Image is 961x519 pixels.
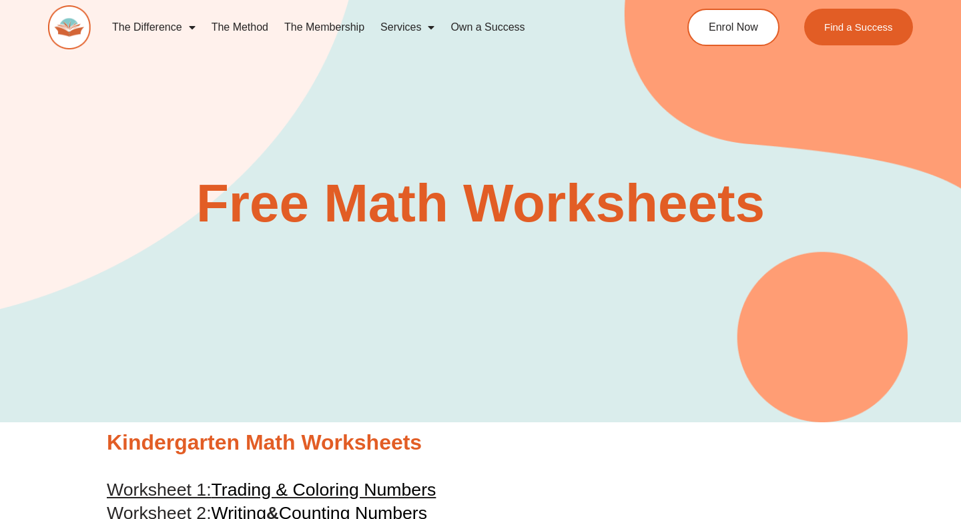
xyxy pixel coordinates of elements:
[107,480,212,500] span: Worksheet 1:
[100,177,861,230] h2: Free Math Worksheets
[804,9,913,45] a: Find a Success
[104,12,204,43] a: The Difference
[104,12,638,43] nav: Menu
[372,12,442,43] a: Services
[824,22,893,32] span: Find a Success
[212,480,436,500] span: Trading & Coloring Numbers
[204,12,276,43] a: The Method
[687,9,779,46] a: Enrol Now
[107,429,854,457] h2: Kindergarten Math Worksheets
[276,12,372,43] a: The Membership
[107,480,436,500] a: Worksheet 1:Trading & Coloring Numbers
[709,22,758,33] span: Enrol Now
[442,12,533,43] a: Own a Success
